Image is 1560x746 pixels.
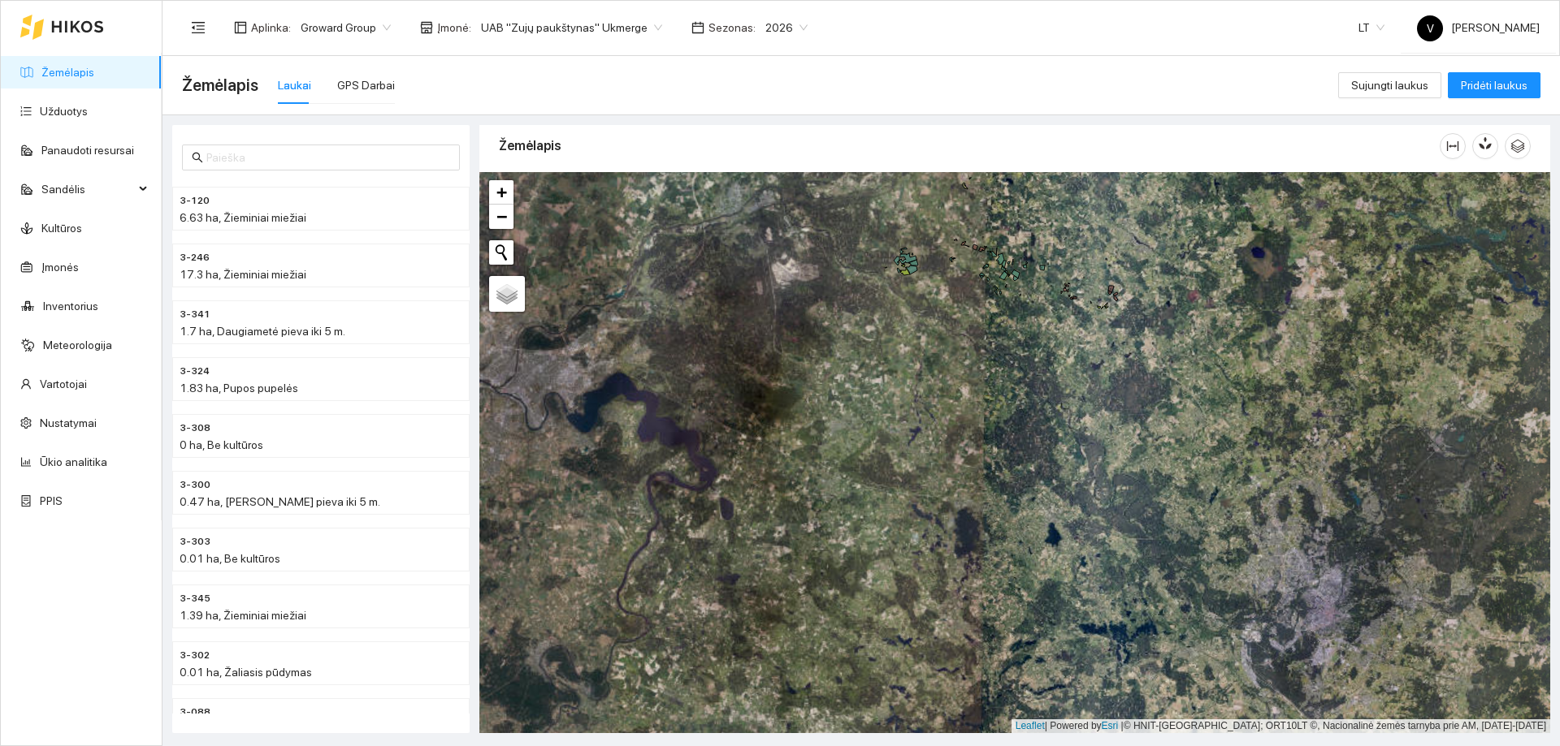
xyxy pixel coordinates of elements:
[180,250,210,265] span: 3-246
[180,648,210,663] span: 3-302
[278,76,311,94] div: Laukai
[1440,133,1466,159] button: column-width
[1012,719,1550,733] div: | Powered by © HNIT-[GEOGRAPHIC_DATA]; ORT10LT ©, Nacionalinė žemės tarnyba prie AM, [DATE]-[DATE]
[1338,72,1441,98] button: Sujungti laukus
[691,21,704,34] span: calendar
[182,72,258,98] span: Žemėlapis
[489,205,513,229] a: Zoom out
[301,15,391,40] span: Groward Group
[1448,72,1540,98] button: Pridėti laukus
[496,182,507,202] span: +
[1461,76,1527,94] span: Pridėti laukus
[765,15,808,40] span: 2026
[180,364,210,379] span: 3-324
[180,420,210,436] span: 3-308
[41,261,79,274] a: Įmonės
[182,11,214,44] button: menu-fold
[41,144,134,157] a: Panaudoti resursai
[40,416,97,429] a: Nustatymai
[40,105,88,118] a: Užduotys
[180,211,306,224] span: 6.63 ha, Žieminiai miežiai
[180,193,210,209] span: 3-120
[1351,76,1428,94] span: Sujungti laukus
[1102,720,1119,731] a: Esri
[489,240,513,265] button: Initiate a new search
[41,66,94,79] a: Žemėlapis
[40,377,87,390] a: Vartotojai
[496,206,507,226] span: −
[43,300,98,313] a: Inventorius
[41,173,134,205] span: Sandėlis
[180,552,280,565] span: 0.01 ha, Be kultūros
[180,534,210,550] span: 3-303
[708,19,756,37] span: Sezonas :
[1121,720,1124,731] span: |
[40,494,63,507] a: PPIS
[1441,140,1465,153] span: column-width
[251,19,291,37] span: Aplinka :
[1016,720,1045,731] a: Leaflet
[180,591,210,606] span: 3-345
[499,123,1440,169] div: Žemėlapis
[180,705,210,720] span: 3-088
[1427,15,1434,41] span: V
[43,339,112,351] a: Meteorologija
[420,21,433,34] span: shop
[1417,21,1540,34] span: [PERSON_NAME]
[180,325,345,338] span: 1.7 ha, Daugiametė pieva iki 5 m.
[192,152,203,163] span: search
[180,382,298,395] span: 1.83 ha, Pupos pupelės
[481,15,662,40] span: UAB "Zujų paukštynas" Ukmerge
[180,477,210,493] span: 3-300
[489,180,513,205] a: Zoom in
[234,21,247,34] span: layout
[180,438,263,451] span: 0 ha, Be kultūros
[1338,79,1441,92] a: Sujungti laukus
[1358,15,1384,40] span: LT
[489,276,525,312] a: Layers
[180,307,210,322] span: 3-341
[337,76,395,94] div: GPS Darbai
[180,495,380,508] span: 0.47 ha, [PERSON_NAME] pieva iki 5 m.
[180,666,312,679] span: 0.01 ha, Žaliasis pūdymas
[180,609,306,622] span: 1.39 ha, Žieminiai miežiai
[191,20,206,35] span: menu-fold
[41,222,82,235] a: Kultūros
[437,19,471,37] span: Įmonė :
[1448,79,1540,92] a: Pridėti laukus
[180,268,306,281] span: 17.3 ha, Žieminiai miežiai
[206,149,450,166] input: Paieška
[40,455,107,468] a: Ūkio analitika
